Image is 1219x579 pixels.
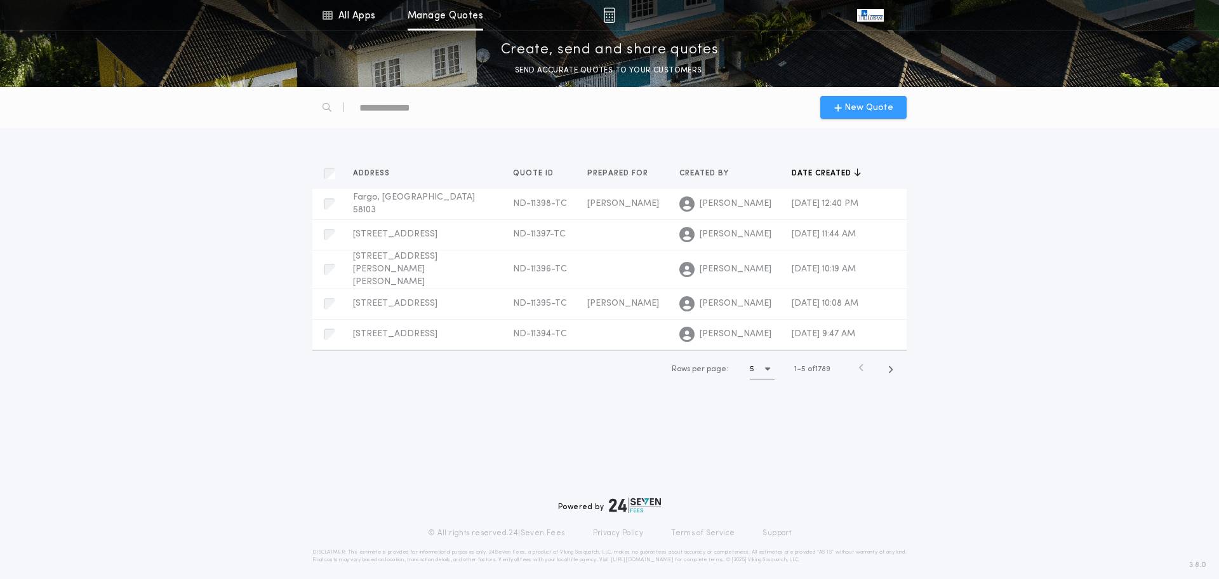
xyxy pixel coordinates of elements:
[513,168,556,179] span: Quote ID
[750,363,754,376] h1: 5
[312,548,907,564] p: DISCLAIMER: This estimate is provided for informational purposes only. 24|Seven Fees, a product o...
[587,168,651,179] span: Prepared for
[513,167,563,180] button: Quote ID
[763,528,791,538] a: Support
[792,299,858,308] span: [DATE] 10:08 AM
[515,64,704,77] p: SEND ACCURATE QUOTES TO YOUR CUSTOMERS.
[353,167,399,180] button: Address
[700,228,771,241] span: [PERSON_NAME]
[700,328,771,341] span: [PERSON_NAME]
[792,229,856,239] span: [DATE] 11:44 AM
[587,299,659,308] span: [PERSON_NAME]
[801,365,806,373] span: 5
[593,528,644,538] a: Privacy Policy
[513,299,567,308] span: ND-11395-TC
[750,359,775,379] button: 5
[353,229,437,239] span: [STREET_ADDRESS]
[792,329,855,339] span: [DATE] 9:47 AM
[513,229,566,239] span: ND-11397-TC
[792,264,856,274] span: [DATE] 10:19 AM
[792,167,861,180] button: Date created
[353,193,475,215] span: Fargo, [GEOGRAPHIC_DATA] 58103
[587,199,659,208] span: [PERSON_NAME]
[679,168,731,179] span: Created by
[513,329,567,339] span: ND-11394-TC
[808,364,830,375] span: of 1789
[700,297,771,310] span: [PERSON_NAME]
[611,557,674,562] a: [URL][DOMAIN_NAME]
[353,299,437,308] span: [STREET_ADDRESS]
[609,498,661,513] img: logo
[700,263,771,276] span: [PERSON_NAME]
[513,199,567,208] span: ND-11398-TC
[857,9,884,22] img: vs-icon
[844,101,893,114] span: New Quote
[792,199,858,208] span: [DATE] 12:40 PM
[1189,559,1206,571] span: 3.8.0
[792,168,854,179] span: Date created
[428,528,565,538] p: © All rights reserved. 24|Seven Fees
[671,528,735,538] a: Terms of Service
[513,264,567,274] span: ND-11396-TC
[672,365,728,373] span: Rows per page:
[700,198,771,210] span: [PERSON_NAME]
[353,168,392,179] span: Address
[353,252,437,287] span: [STREET_ADDRESS][PERSON_NAME][PERSON_NAME]
[679,167,738,180] button: Created by
[603,8,615,23] img: img
[353,329,437,339] span: [STREET_ADDRESS]
[501,40,719,60] p: Create, send and share quotes
[794,365,797,373] span: 1
[558,498,661,513] div: Powered by
[820,96,907,119] button: New Quote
